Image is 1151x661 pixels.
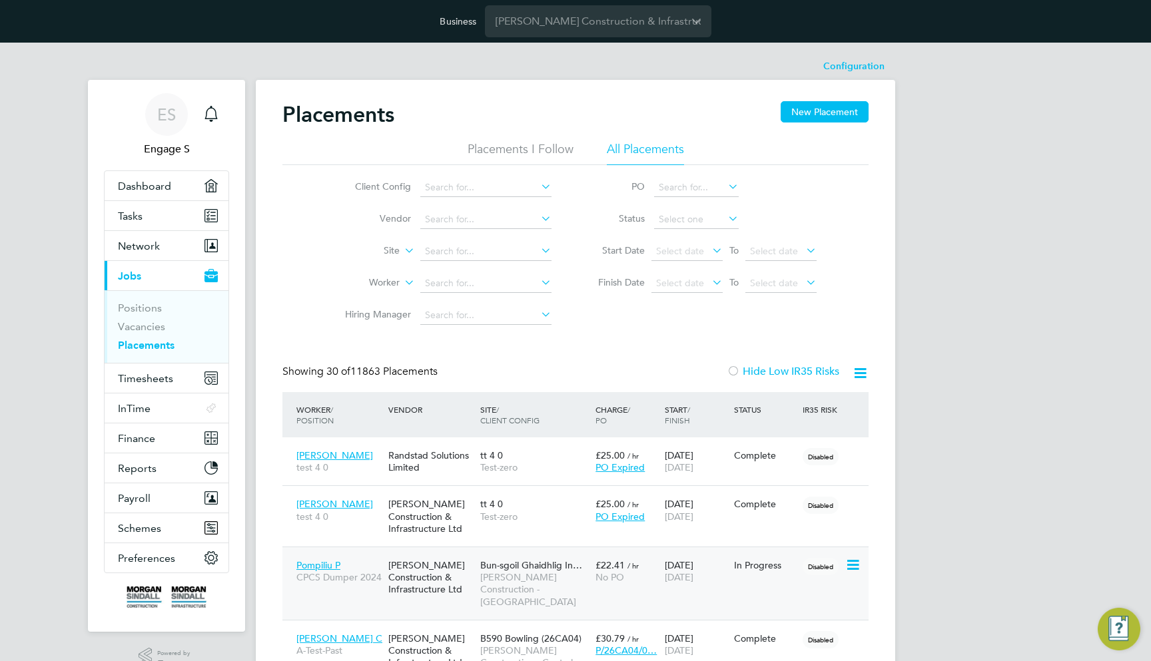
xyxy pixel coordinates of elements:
[654,210,739,229] input: Select one
[595,559,625,571] span: £22.41
[480,449,503,461] span: tt 4 0
[595,644,657,656] span: P/26CA04/0…
[750,277,798,289] span: Select date
[334,308,411,320] label: Hiring Manager
[105,363,228,393] button: Timesheets
[661,491,731,529] div: [DATE]
[385,552,477,602] div: [PERSON_NAME] Construction & Infrastructure Ltd
[282,365,440,379] div: Showing
[293,625,869,636] a: [PERSON_NAME] CA-Test-Past[PERSON_NAME] Construction & Infrastructure LtdB590 Bowling (26CA04)[PE...
[420,306,552,325] input: Search for...
[656,277,704,289] span: Select date
[118,302,162,314] a: Positions
[480,511,589,523] span: Test-zero
[607,141,684,165] li: All Placements
[118,432,155,445] span: Finance
[750,245,798,257] span: Select date
[326,365,350,378] span: 30 of
[105,231,228,260] button: Network
[293,397,385,432] div: Worker
[734,449,797,461] div: Complete
[118,492,151,505] span: Payroll
[595,511,645,523] span: PO Expired
[725,242,743,259] span: To
[118,210,143,222] span: Tasks
[734,632,797,644] div: Complete
[118,320,165,333] a: Vacancies
[727,365,839,378] label: Hide Low IR35 Risks
[420,274,552,293] input: Search for...
[595,461,645,473] span: PO Expired
[293,442,869,453] a: [PERSON_NAME]test 4 0Randstad Solutions Limitedtt 4 0Test-zero£25.00 / hrPO Expired[DATE][DATE]Co...
[127,586,206,608] img: morgansindall-logo-retina.png
[326,365,438,378] span: 11863 Placements
[118,339,175,351] a: Placements
[661,397,731,432] div: Start
[282,101,394,128] h2: Placements
[118,240,160,252] span: Network
[661,552,731,590] div: [DATE]
[734,559,797,571] div: In Progress
[105,171,228,200] a: Dashboard
[105,393,228,423] button: InTime
[296,511,382,523] span: test 4 0
[803,497,839,514] span: Disabled
[88,80,245,632] nav: Main navigation
[781,101,869,122] button: New Placement
[665,404,690,425] span: / Finish
[480,498,503,510] span: tt 4 0
[468,141,574,165] li: Placements I Follow
[803,558,839,575] span: Disabled
[803,631,839,648] span: Disabled
[823,53,885,80] li: Configuration
[118,372,173,385] span: Timesheets
[104,141,229,157] span: Engage S
[420,242,552,261] input: Search for...
[105,453,228,483] button: Reports
[420,178,552,197] input: Search for...
[157,106,176,123] span: ES
[296,404,334,425] span: / Position
[665,461,693,473] span: [DATE]
[480,571,589,608] span: [PERSON_NAME] Construction - [GEOGRAPHIC_DATA]
[420,210,552,229] input: Search for...
[665,511,693,523] span: [DATE]
[595,404,630,425] span: / PO
[480,632,581,644] span: B590 Bowling (26CA04)
[627,499,639,509] span: / hr
[440,15,476,27] label: Business
[105,543,228,572] button: Preferences
[627,634,639,644] span: / hr
[477,397,592,432] div: Site
[296,571,382,583] span: CPCS Dumper 2024
[118,270,141,282] span: Jobs
[731,397,800,421] div: Status
[595,632,625,644] span: £30.79
[296,461,382,473] span: test 4 0
[157,648,194,659] span: Powered by
[480,461,589,473] span: Test-zero
[323,276,400,290] label: Worker
[734,498,797,510] div: Complete
[480,404,540,425] span: / Client Config
[105,483,228,513] button: Payroll
[595,449,625,461] span: £25.00
[334,212,411,224] label: Vendor
[293,552,869,563] a: Pompiliu PCPCS Dumper 2024[PERSON_NAME] Construction & Infrastructure LtdBun-sgoil Ghaidhlig In…[...
[323,244,400,258] label: Site
[385,491,477,541] div: [PERSON_NAME] Construction & Infrastructure Ltd
[296,644,382,656] span: A-Test-Past
[725,274,743,291] span: To
[296,449,373,461] span: [PERSON_NAME]
[118,180,171,192] span: Dashboard
[585,180,645,192] label: PO
[118,462,157,475] span: Reports
[585,244,645,256] label: Start Date
[334,180,411,192] label: Client Config
[118,552,175,564] span: Preferences
[105,513,228,543] button: Schemes
[104,93,229,157] a: ESEngage S
[665,644,693,656] span: [DATE]
[1098,608,1140,650] button: Engage Resource Center
[627,560,639,570] span: / hr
